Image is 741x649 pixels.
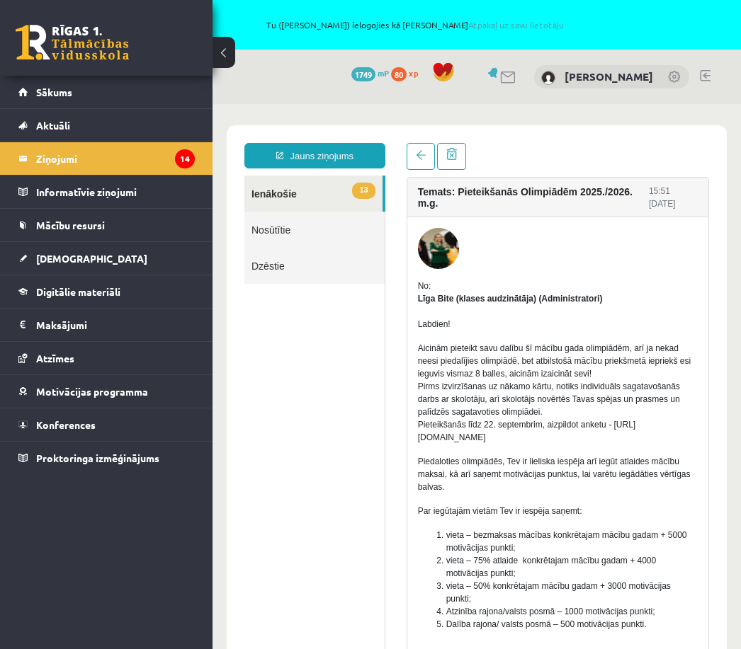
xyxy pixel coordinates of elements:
span: Proktoringa izmēģinājums [36,452,159,464]
a: Sākums [18,76,195,108]
span: Sākums [36,86,72,98]
a: Nosūtītie [32,108,172,144]
span: Mācību resursi [36,219,105,231]
a: [DEMOGRAPHIC_DATA] [18,242,195,275]
a: Motivācijas programma [18,375,195,408]
h4: Temats: Pieteikšanās Olimpiādēm 2025./2026. m.g. [205,82,436,105]
a: 80 xp [391,67,425,79]
legend: Ziņojumi [36,142,195,175]
a: Konferences [18,408,195,441]
span: Motivācijas programma [36,385,148,398]
a: 1749 mP [351,67,389,79]
a: Ziņojumi14 [18,142,195,175]
p: Aicinām pieteikt savu dalību šī mācību gada olimpiādēm, arī ja nekad neesi piedalījies olimpiādē,... [205,238,485,340]
span: 13 [140,79,162,95]
li: Dalība rajona/ valsts posmā – 500 motivācijas punkti. [234,514,485,527]
span: xp [409,67,418,79]
a: 13Ienākošie [32,71,170,108]
div: 15:51 [DATE] [436,81,485,106]
span: 80 [391,67,407,81]
p: Par iegūtajām vietām Tev ir iespēja saņemt: [205,401,485,413]
p: Labdien! [205,214,485,226]
legend: Maksājumi [36,309,195,341]
a: Aktuāli [18,109,195,142]
li: vieta – 75% atlaide konkrētajam mācību gadam + 4000 motivācijas punkti; [234,450,485,476]
i: 14 [175,149,195,168]
a: Proktoringa izmēģinājums [18,442,195,474]
a: Atpakaļ uz savu lietotāju [468,19,564,30]
li: vieta – bezmaksas mācības konkrētajam mācību gadam + 5000 motivācijas punkti; [234,425,485,450]
a: Jauns ziņojums [32,39,173,64]
span: Digitālie materiāli [36,285,120,298]
a: Dzēstie [32,144,172,180]
p: Balvas summējas (balvas tiek piešķirtas gan par rajona posmu, gan arī valsts posmu)! 😊 [205,551,485,576]
a: [PERSON_NAME] [565,69,653,84]
li: vieta – 50% konkrētajam mācību gadam + 3000 motivācijas punkti; [234,476,485,501]
a: Atzīmes [18,342,195,374]
img: Ralfs Ziemelis [541,71,555,85]
span: Tu ([PERSON_NAME]) ielogojies kā [PERSON_NAME] [163,21,667,29]
a: Rīgas 1. Tālmācības vidusskola [16,25,129,60]
span: Konferences [36,418,96,431]
span: 1749 [351,67,375,81]
img: Līga Bite (klases audzinātāja) [205,124,247,165]
div: No: [205,176,485,188]
li: Atzinība rajona/valsts posmā – 1000 motivācijas punkti; [234,501,485,514]
a: Digitālie materiāli [18,275,195,308]
span: mP [378,67,389,79]
strong: Līga Bite (klases audzinātāja) (Administratori) [205,190,390,200]
a: Mācību resursi [18,209,195,241]
span: Atzīmes [36,352,74,364]
p: Piedaloties olimpiādēs, Tev ir lieliska iespēja arī iegūt atlaides mācību maksai, kā arī saņemt m... [205,351,485,389]
span: [DEMOGRAPHIC_DATA] [36,252,147,265]
span: Aktuāli [36,119,70,132]
a: Informatīvie ziņojumi [18,176,195,208]
legend: Informatīvie ziņojumi [36,176,195,208]
a: Maksājumi [18,309,195,341]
